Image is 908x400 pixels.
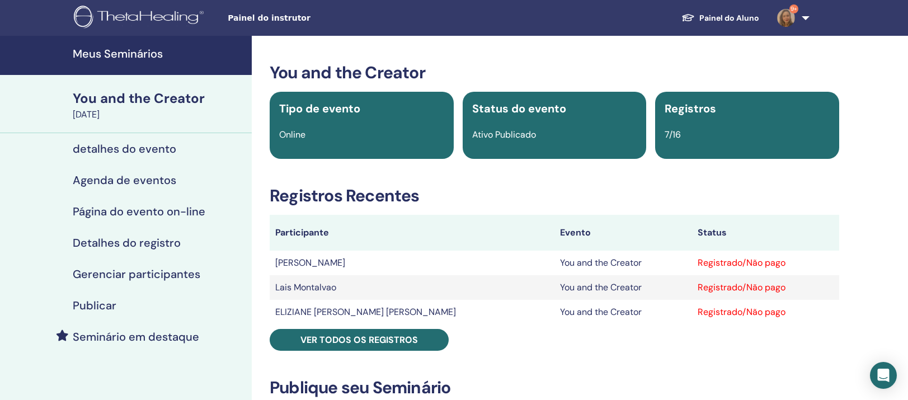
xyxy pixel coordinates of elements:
[279,101,360,116] span: Tipo de evento
[73,89,245,108] div: You and the Creator
[270,275,554,300] td: Lais Montalvao
[73,267,200,281] h4: Gerenciar participantes
[74,6,208,31] img: logo.png
[554,300,692,324] td: You and the Creator
[789,4,798,13] span: 9+
[73,142,176,156] h4: detalhes do evento
[777,9,795,27] img: default.jpg
[870,362,897,389] div: Open Intercom Messenger
[698,281,834,294] div: Registrado/Não pago
[270,329,449,351] a: Ver todos os registros
[270,63,839,83] h3: You and the Creator
[73,108,245,121] div: [DATE]
[73,299,116,312] h4: Publicar
[672,8,768,29] a: Painel do Aluno
[270,300,554,324] td: ELIZIANE [PERSON_NAME] [PERSON_NAME]
[73,330,199,343] h4: Seminário em destaque
[73,173,176,187] h4: Agenda de eventos
[73,47,245,60] h4: Meus Seminários
[681,13,695,22] img: graduation-cap-white.svg
[665,129,681,140] span: 7/16
[698,256,834,270] div: Registrado/Não pago
[270,378,839,398] h3: Publique seu Seminário
[300,334,418,346] span: Ver todos os registros
[665,101,716,116] span: Registros
[228,12,396,24] span: Painel do instrutor
[554,215,692,251] th: Evento
[554,275,692,300] td: You and the Creator
[472,101,566,116] span: Status do evento
[73,205,205,218] h4: Página do evento on-line
[279,129,305,140] span: Online
[66,89,252,121] a: You and the Creator[DATE]
[73,236,181,250] h4: Detalhes do registro
[692,215,839,251] th: Status
[270,186,839,206] h3: Registros Recentes
[554,251,692,275] td: You and the Creator
[698,305,834,319] div: Registrado/Não pago
[270,215,554,251] th: Participante
[472,129,536,140] span: Ativo Publicado
[270,251,554,275] td: [PERSON_NAME]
